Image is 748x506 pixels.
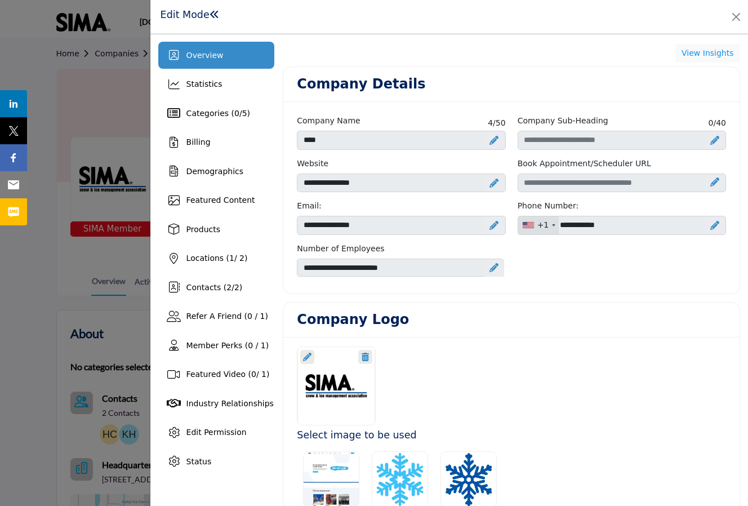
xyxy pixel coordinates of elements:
span: Statistics [186,79,222,88]
span: Contacts ( / ) [186,283,243,292]
select: Select number of employees [297,259,504,277]
span: Featured Video ( / 1) [186,370,270,379]
span: Industry Relationships [186,399,274,408]
span: 1 [229,254,234,263]
input: Enter Company name [297,131,505,150]
h3: Company Logo [297,312,409,328]
span: Member Perks (0 / 1) [186,341,269,350]
label: Email: [297,200,322,212]
label: Book Appointment/Scheduler URL [518,158,651,170]
span: Refer A Friend (0 / 1) [186,312,268,321]
span: Status [186,457,212,466]
button: Close [728,9,744,25]
span: /40 [709,117,726,129]
span: Categories ( / ) [186,109,250,118]
input: Enter company website [297,174,505,193]
span: 5 [242,109,247,118]
h2: Company Details [297,76,425,92]
div: +1 [537,219,549,231]
span: 0 [251,370,256,379]
h1: Edit Mode [161,9,220,21]
span: Locations ( / 2) [186,254,248,263]
div: United States: +1 [518,216,559,234]
span: /50 [488,117,505,129]
input: Enter Company Sub-Heading [518,131,726,150]
span: 4 [488,118,493,127]
span: Billing [186,137,211,147]
a: Upgrade Scheduler [710,177,719,189]
span: 0 [709,118,714,127]
label: Phone Number: [518,200,579,212]
span: Overview [186,51,224,60]
span: 2 [234,283,239,292]
span: Demographics [186,167,243,176]
span: Edit Permission [186,428,247,437]
label: Website [297,158,328,170]
input: Schedular link [518,174,726,193]
span: Products [186,225,220,234]
label: Company Sub-Heading [518,115,608,127]
span: Featured Content [186,196,255,205]
label: Number of Employees [297,243,505,255]
h3: Select image to be used [297,429,726,441]
span: 2 [226,283,231,292]
input: Office Number [518,216,726,235]
input: Email Address [297,216,505,235]
label: Company Name [297,115,360,127]
span: 0 [234,109,239,118]
button: View Insights [675,44,740,63]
